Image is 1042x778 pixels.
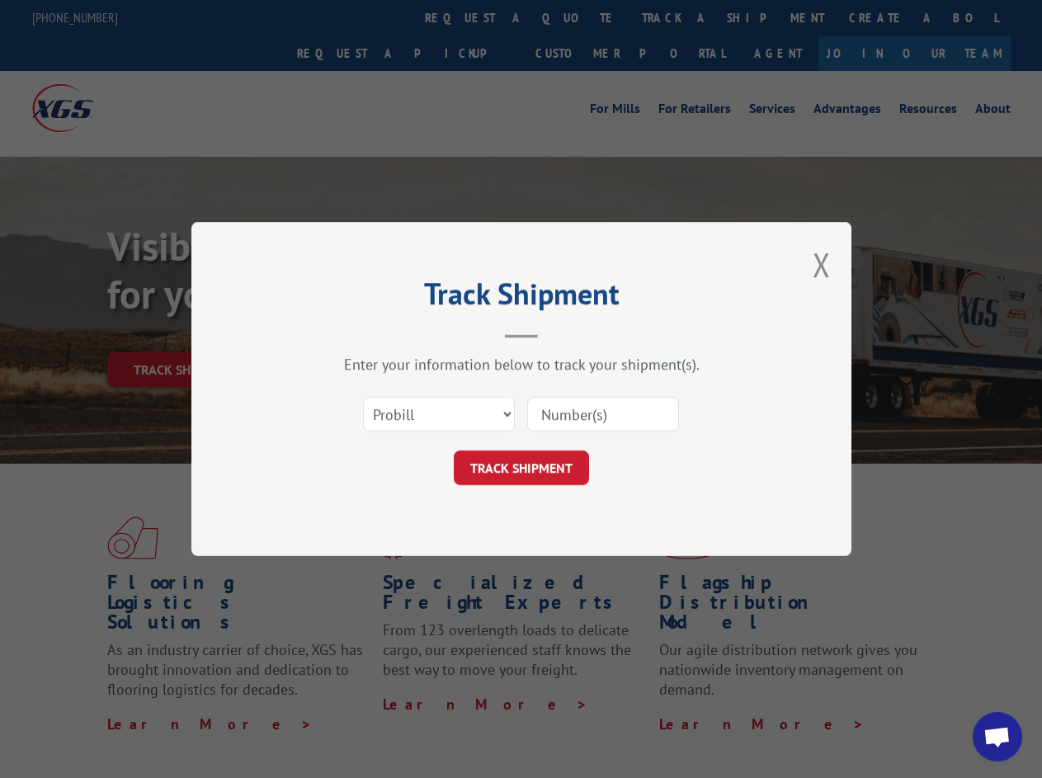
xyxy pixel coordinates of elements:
button: TRACK SHIPMENT [454,450,589,485]
button: Close modal [813,243,831,286]
div: Enter your information below to track your shipment(s). [274,355,769,374]
h2: Track Shipment [274,282,769,314]
input: Number(s) [527,397,679,431]
a: Open chat [973,712,1022,761]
